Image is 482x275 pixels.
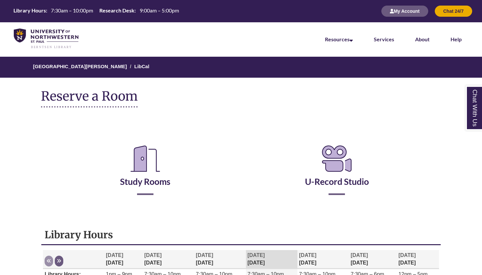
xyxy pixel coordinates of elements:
th: [DATE] [104,250,143,269]
img: UNWSP Library Logo [14,29,78,49]
a: U-Record Studio [305,160,369,187]
button: Previous week [45,256,53,266]
th: [DATE] [349,250,397,269]
div: Reserve a Room [41,124,441,214]
a: Chat 24/7 [435,8,472,14]
th: Library Hours: [11,7,48,14]
a: About [415,36,430,42]
button: My Account [381,6,428,17]
a: [GEOGRAPHIC_DATA][PERSON_NAME] [33,64,127,69]
button: Next week [55,256,63,266]
span: [DATE] [196,252,213,258]
th: [DATE] [194,250,246,269]
a: Hours Today [11,7,181,15]
th: [DATE] [246,250,297,269]
h1: Reserve a Room [41,89,138,108]
a: Services [374,36,394,42]
h1: Library Hours [45,228,437,241]
span: [DATE] [248,252,265,258]
span: [DATE] [144,252,162,258]
th: [DATE] [397,250,439,269]
span: 7:30am – 10:00pm [51,7,93,13]
span: [DATE] [106,252,123,258]
a: Help [451,36,462,42]
th: [DATE] [143,250,194,269]
span: 9:00am – 5:00pm [140,7,179,13]
button: Chat 24/7 [435,6,472,17]
span: [DATE] [398,252,416,258]
a: My Account [381,8,428,14]
a: LibCal [134,64,150,69]
th: [DATE] [297,250,349,269]
span: [DATE] [351,252,368,258]
a: Study Rooms [120,160,171,187]
a: Resources [325,36,353,42]
nav: Breadcrumb [41,57,441,78]
th: Research Desk: [97,7,137,14]
span: [DATE] [299,252,316,258]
